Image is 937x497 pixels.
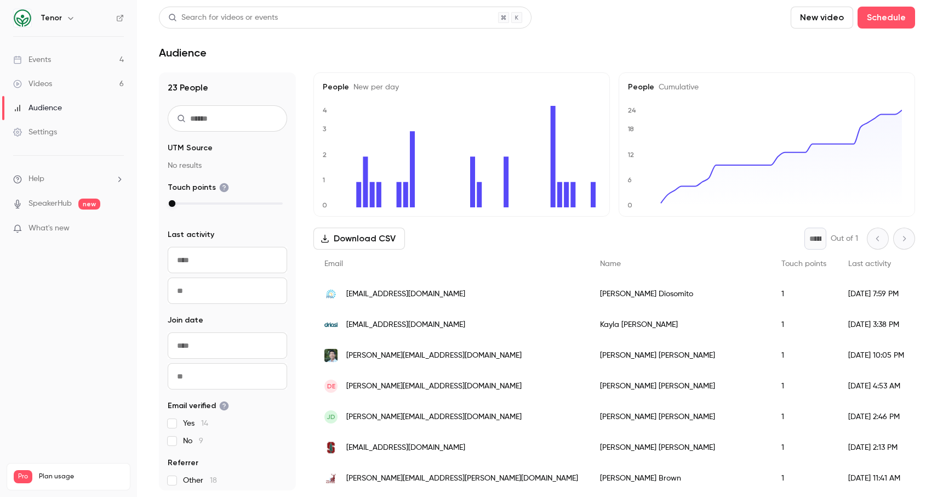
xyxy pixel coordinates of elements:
div: [PERSON_NAME] [PERSON_NAME] [589,402,770,432]
text: 1 [322,176,325,184]
span: What's new [28,223,70,234]
span: Email [324,260,343,268]
div: 1 [770,371,837,402]
div: 1 [770,279,837,309]
h1: Audience [159,46,207,59]
span: [PERSON_NAME][EMAIL_ADDRESS][PERSON_NAME][DOMAIN_NAME] [346,473,578,484]
h1: 23 People [168,81,287,94]
span: Other [183,475,217,486]
div: [PERSON_NAME] [PERSON_NAME] [589,371,770,402]
h5: People [628,82,906,93]
div: [DATE] 2:46 PM [837,402,916,432]
a: SpeakerHub [28,198,72,210]
span: [PERSON_NAME][EMAIL_ADDRESS][DOMAIN_NAME] [346,381,522,392]
span: [EMAIL_ADDRESS][DOMAIN_NAME] [346,319,465,331]
text: 4 [323,106,327,114]
input: To [168,278,287,304]
span: No [183,436,203,447]
div: [DATE] 4:53 AM [837,371,916,402]
div: [PERSON_NAME] [PERSON_NAME] [589,432,770,463]
text: 2 [323,151,327,159]
h6: Tenor [41,13,62,24]
div: [DATE] 7:59 PM [837,279,916,309]
input: From [168,247,287,273]
span: [PERSON_NAME][EMAIL_ADDRESS][DOMAIN_NAME] [346,411,522,423]
input: To [168,363,287,389]
text: 12 [627,151,634,159]
li: help-dropdown-opener [13,173,124,185]
span: 14 [201,420,208,427]
div: 1 [770,340,837,371]
p: No results [168,160,287,171]
span: Help [28,173,44,185]
text: 18 [627,125,634,133]
span: UTM Source [168,143,213,154]
span: Name [600,260,621,268]
span: Referrer [168,458,198,468]
div: 1 [770,402,837,432]
img: Tenor [14,9,31,27]
div: [DATE] 2:13 PM [837,432,916,463]
div: [PERSON_NAME] Brown [589,463,770,494]
span: Join date [168,315,203,326]
span: [EMAIL_ADDRESS][DOMAIN_NAME] [346,442,465,454]
div: [DATE] 3:38 PM [837,309,916,340]
div: [PERSON_NAME] [PERSON_NAME] [589,340,770,371]
div: Videos [13,78,52,89]
div: [PERSON_NAME] Diosomito [589,279,770,309]
div: Events [13,54,51,65]
span: New per day [349,83,399,91]
div: Settings [13,127,57,138]
div: 1 [770,309,837,340]
span: Pro [14,470,32,483]
div: 1 [770,463,837,494]
span: 9 [199,437,203,445]
button: New video [791,7,853,29]
text: 0 [627,201,632,209]
text: 0 [322,201,327,209]
span: Email verified [168,400,229,411]
span: Plan usage [39,472,123,481]
button: Schedule [858,7,915,29]
span: Last activity [848,260,891,268]
span: Yes [183,418,208,429]
span: Last activity [168,229,214,240]
img: driasi.com [324,318,338,331]
input: From [168,332,287,359]
span: 18 [210,477,217,484]
span: DE [327,381,335,391]
img: stanford.edu [324,441,338,454]
img: thehartford.com [324,472,338,485]
p: Out of 1 [831,233,858,244]
img: ppiaprogram.org [324,287,338,301]
h5: People [323,82,601,93]
span: Cumulative [654,83,699,91]
div: Kayla [PERSON_NAME] [589,309,770,340]
button: Download CSV [313,228,405,250]
div: max [169,200,175,207]
div: [DATE] 11:41 AM [837,463,916,494]
img: ivanhlee.com [324,349,338,362]
span: [PERSON_NAME][EMAIL_ADDRESS][DOMAIN_NAME] [346,350,522,362]
div: Search for videos or events [168,12,278,24]
span: Touch points [781,260,826,268]
span: new [78,199,100,210]
span: [EMAIL_ADDRESS][DOMAIN_NAME] [346,289,465,300]
text: 6 [627,176,632,184]
text: 24 [628,106,636,114]
div: 1 [770,432,837,463]
span: JD [327,412,335,422]
text: 3 [323,125,327,133]
div: [DATE] 10:05 PM [837,340,916,371]
iframe: Noticeable Trigger [111,224,124,234]
span: Touch points [168,182,229,193]
div: Audience [13,103,62,114]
